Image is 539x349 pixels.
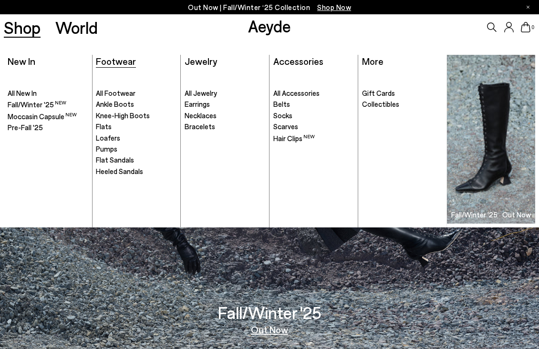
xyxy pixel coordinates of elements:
[8,100,66,109] span: Fall/Winter '25
[8,123,43,132] span: Pre-Fall '25
[362,89,395,97] span: Gift Cards
[96,122,176,132] a: Flats
[248,16,291,36] a: Aeyde
[8,123,88,133] a: Pre-Fall '25
[96,167,143,175] span: Heeled Sandals
[96,55,136,67] a: Footwear
[273,122,298,131] span: Scarves
[185,89,217,97] span: All Jewelry
[273,134,315,143] span: Hair Clips
[8,89,37,97] span: All New In
[185,100,265,109] a: Earrings
[96,155,134,164] span: Flat Sandals
[185,89,265,98] a: All Jewelry
[185,111,265,121] a: Necklaces
[530,25,535,30] span: 0
[447,55,535,224] a: Fall/Winter '25 Out Now
[96,133,120,142] span: Loafers
[55,19,98,36] a: World
[273,89,354,98] a: All Accessories
[273,100,354,109] a: Belts
[8,89,88,98] a: All New In
[362,89,443,98] a: Gift Cards
[8,112,88,122] a: Moccasin Capsule
[251,325,288,334] a: Out Now
[96,89,135,97] span: All Footwear
[185,122,215,131] span: Bracelets
[218,304,321,321] h3: Fall/Winter '25
[447,55,535,224] img: Group_1295_900x.jpg
[4,19,41,36] a: Shop
[273,122,354,132] a: Scarves
[185,100,210,108] span: Earrings
[362,100,443,109] a: Collectibles
[185,122,265,132] a: Bracelets
[96,133,176,143] a: Loafers
[362,55,384,67] a: More
[502,211,531,218] h3: Out Now
[185,55,217,67] a: Jewelry
[8,55,35,67] a: New In
[273,133,354,144] a: Hair Clips
[188,1,351,13] p: Out Now | Fall/Winter ‘25 Collection
[96,100,134,108] span: Ankle Boots
[96,89,176,98] a: All Footwear
[8,112,77,121] span: Moccasin Capsule
[451,211,498,218] h3: Fall/Winter '25
[185,111,217,120] span: Necklaces
[273,111,292,120] span: Socks
[317,3,351,11] span: Navigate to /collections/new-in
[521,22,530,32] a: 0
[96,111,150,120] span: Knee-High Boots
[96,100,176,109] a: Ankle Boots
[273,111,354,121] a: Socks
[96,144,176,154] a: Pumps
[273,100,290,108] span: Belts
[96,155,176,165] a: Flat Sandals
[96,144,117,153] span: Pumps
[273,89,320,97] span: All Accessories
[8,100,88,110] a: Fall/Winter '25
[96,111,176,121] a: Knee-High Boots
[362,100,399,108] span: Collectibles
[273,55,323,67] a: Accessories
[96,122,112,131] span: Flats
[96,167,176,176] a: Heeled Sandals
